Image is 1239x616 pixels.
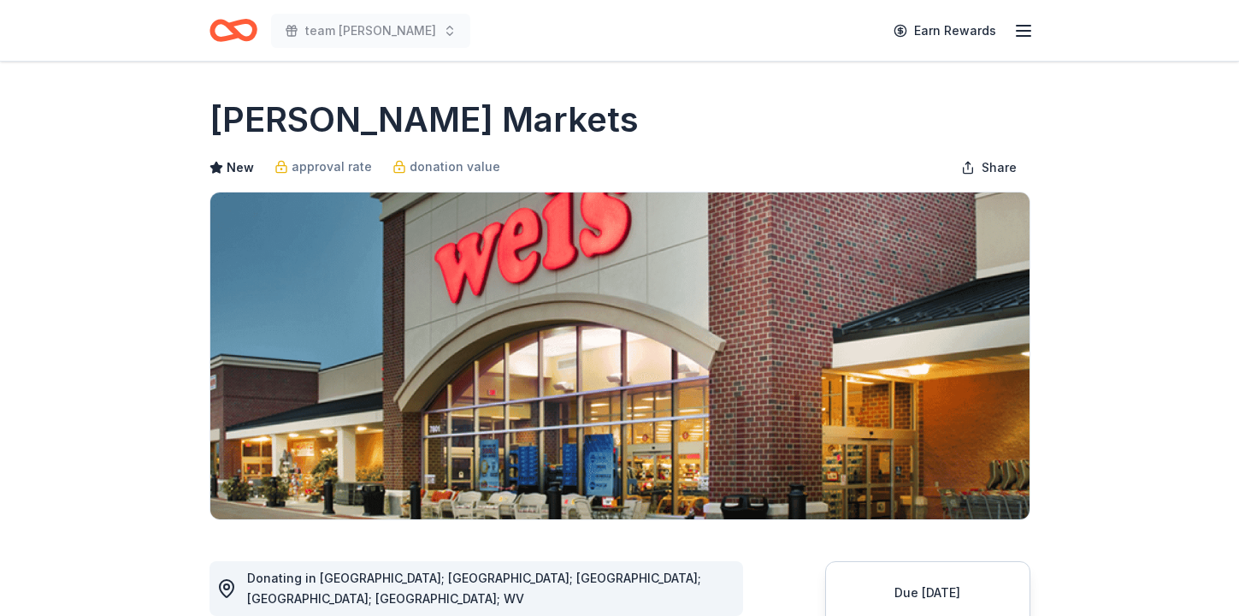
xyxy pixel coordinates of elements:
[209,96,639,144] h1: [PERSON_NAME] Markets
[227,157,254,178] span: New
[247,571,701,606] span: Donating in [GEOGRAPHIC_DATA]; [GEOGRAPHIC_DATA]; [GEOGRAPHIC_DATA]; [GEOGRAPHIC_DATA]; [GEOGRAPH...
[410,157,500,177] span: donation value
[209,10,257,50] a: Home
[292,157,372,177] span: approval rate
[883,15,1006,46] a: Earn Rewards
[305,21,436,41] span: team [PERSON_NAME]
[392,157,500,177] a: donation value
[982,157,1017,178] span: Share
[274,157,372,177] a: approval rate
[210,192,1030,519] img: Image for Weis Markets
[847,583,1009,603] div: Due [DATE]
[947,151,1030,185] button: Share
[271,14,470,48] button: team [PERSON_NAME]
